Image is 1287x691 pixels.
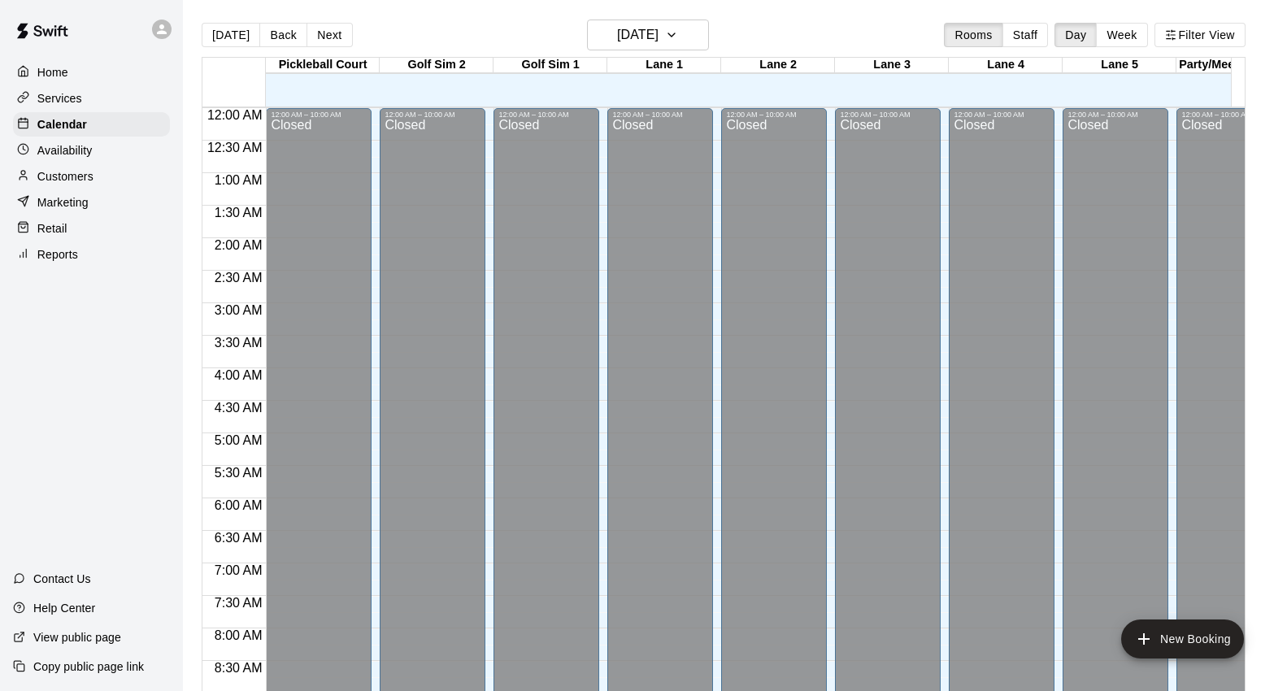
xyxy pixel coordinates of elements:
[211,628,267,642] span: 8:00 AM
[33,658,144,675] p: Copy public page link
[587,20,709,50] button: [DATE]
[37,90,82,106] p: Services
[211,466,267,480] span: 5:30 AM
[37,220,67,237] p: Retail
[33,629,121,645] p: View public page
[13,112,170,137] a: Calendar
[211,173,267,187] span: 1:00 AM
[612,111,708,119] div: 12:00 AM – 10:00 AM
[211,336,267,350] span: 3:30 AM
[211,596,267,610] span: 7:30 AM
[498,111,594,119] div: 12:00 AM – 10:00 AM
[211,271,267,285] span: 2:30 AM
[211,206,267,219] span: 1:30 AM
[1096,23,1147,47] button: Week
[607,58,721,73] div: Lane 1
[835,58,949,73] div: Lane 3
[259,23,307,47] button: Back
[840,111,936,119] div: 12:00 AM – 10:00 AM
[202,23,260,47] button: [DATE]
[1067,111,1163,119] div: 12:00 AM – 10:00 AM
[211,401,267,415] span: 4:30 AM
[37,64,68,80] p: Home
[726,111,822,119] div: 12:00 AM – 10:00 AM
[211,368,267,382] span: 4:00 AM
[1181,111,1277,119] div: 12:00 AM – 10:00 AM
[33,571,91,587] p: Contact Us
[13,86,170,111] a: Services
[385,111,480,119] div: 12:00 AM – 10:00 AM
[380,58,493,73] div: Golf Sim 2
[211,531,267,545] span: 6:30 AM
[211,303,267,317] span: 3:00 AM
[266,58,380,73] div: Pickleball Court
[944,23,1002,47] button: Rooms
[13,190,170,215] a: Marketing
[721,58,835,73] div: Lane 2
[211,498,267,512] span: 6:00 AM
[37,194,89,211] p: Marketing
[1063,58,1176,73] div: Lane 5
[211,238,267,252] span: 2:00 AM
[211,433,267,447] span: 5:00 AM
[307,23,352,47] button: Next
[37,168,93,185] p: Customers
[203,108,267,122] span: 12:00 AM
[13,60,170,85] a: Home
[203,141,267,154] span: 12:30 AM
[13,242,170,267] a: Reports
[37,142,93,159] p: Availability
[617,24,659,46] h6: [DATE]
[1054,23,1097,47] button: Day
[13,216,170,241] a: Retail
[271,111,367,119] div: 12:00 AM – 10:00 AM
[954,111,1050,119] div: 12:00 AM – 10:00 AM
[211,563,267,577] span: 7:00 AM
[1002,23,1049,47] button: Staff
[13,138,170,163] a: Availability
[37,116,87,133] p: Calendar
[949,58,1063,73] div: Lane 4
[33,600,95,616] p: Help Center
[493,58,607,73] div: Golf Sim 1
[37,246,78,263] p: Reports
[1154,23,1246,47] button: Filter View
[13,164,170,189] a: Customers
[1121,619,1244,658] button: add
[211,661,267,675] span: 8:30 AM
